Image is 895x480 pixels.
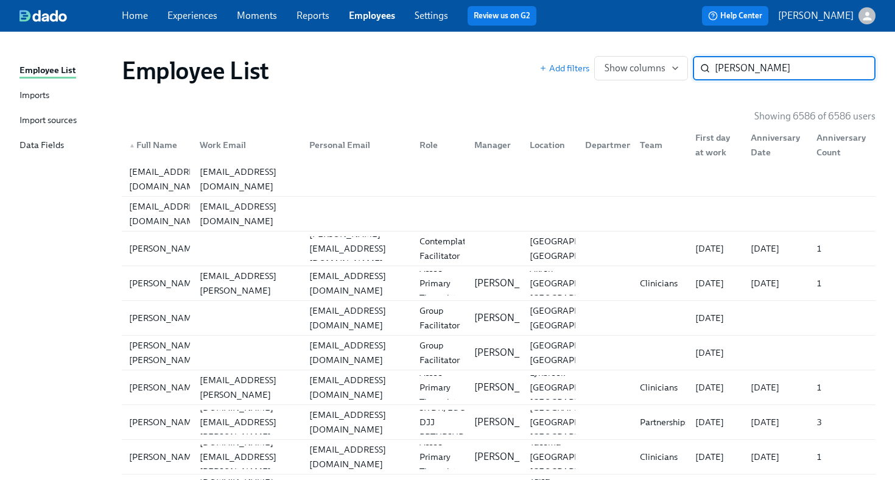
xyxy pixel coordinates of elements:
div: Personal Email [304,138,410,152]
div: Group Facilitator [415,338,465,367]
div: [PERSON_NAME][PERSON_NAME][EMAIL_ADDRESS][DOMAIN_NAME]Contemplative Facilitator[GEOGRAPHIC_DATA],... [122,231,876,266]
span: Show columns [605,62,678,74]
div: Work Email [195,138,300,152]
div: Assoc Primary Therapist [415,435,465,479]
div: Personal Email [300,133,410,157]
div: [EMAIL_ADDRESS][DOMAIN_NAME] [124,164,211,194]
div: Imports [19,88,49,104]
a: Employee List [19,63,112,79]
div: 1 [812,276,873,291]
a: Experiences [167,10,217,21]
p: [PERSON_NAME] [474,346,550,359]
div: Role [415,138,465,152]
img: dado [19,10,67,22]
div: [PERSON_NAME][PERSON_NAME][EMAIL_ADDRESS][PERSON_NAME][DOMAIN_NAME][EMAIL_ADDRESS][DOMAIN_NAME]As... [122,370,876,404]
div: [DATE] [690,345,741,360]
div: [PERSON_NAME] [124,276,205,291]
div: Assoc Primary Therapist [415,261,465,305]
div: [EMAIL_ADDRESS][DOMAIN_NAME] [124,199,211,228]
a: [PERSON_NAME][PERSON_NAME][EMAIL_ADDRESS][PERSON_NAME][DOMAIN_NAME][EMAIL_ADDRESS][DOMAIN_NAME]As... [122,266,876,301]
p: [PERSON_NAME] [474,311,550,325]
h1: Employee List [122,56,269,85]
a: Home [122,10,148,21]
div: [EMAIL_ADDRESS][DOMAIN_NAME] [304,408,410,437]
div: [PERSON_NAME] [124,311,205,325]
div: Clinicians [635,450,686,464]
a: [PERSON_NAME][PERSON_NAME][EMAIL_ADDRESS][PERSON_NAME][DOMAIN_NAME][EMAIL_ADDRESS][DOMAIN_NAME]As... [122,370,876,405]
div: [PERSON_NAME][EMAIL_ADDRESS][PERSON_NAME][DOMAIN_NAME] [195,358,300,417]
div: Manager [469,138,520,152]
div: Clinicians [635,380,686,395]
div: First day at work [686,133,741,157]
div: Manager [465,133,520,157]
div: [GEOGRAPHIC_DATA], [GEOGRAPHIC_DATA] [525,234,626,263]
div: [EMAIL_ADDRESS][DOMAIN_NAME] [304,338,410,367]
div: Full Name [124,138,190,152]
div: [GEOGRAPHIC_DATA], [GEOGRAPHIC_DATA] [525,338,626,367]
div: Contemplative Facilitator [415,234,482,263]
div: [PERSON_NAME][DOMAIN_NAME][EMAIL_ADDRESS][PERSON_NAME][DOMAIN_NAME] [195,386,300,459]
div: [DATE] [746,380,807,395]
a: [PERSON_NAME][EMAIL_ADDRESS][DOMAIN_NAME]Group Facilitator[PERSON_NAME][GEOGRAPHIC_DATA], [GEOGRA... [122,301,876,336]
span: Add filters [539,62,589,74]
button: [PERSON_NAME] [778,7,876,24]
a: Import sources [19,113,112,129]
a: [PERSON_NAME][PERSON_NAME][EMAIL_ADDRESS][DOMAIN_NAME]Contemplative Facilitator[GEOGRAPHIC_DATA],... [122,231,876,266]
input: Search by name [715,56,876,80]
div: [EMAIL_ADDRESS][DOMAIN_NAME] [304,373,410,402]
div: [GEOGRAPHIC_DATA], [GEOGRAPHIC_DATA] [525,303,626,333]
div: Data Fields [19,138,64,154]
p: [PERSON_NAME] [474,415,550,429]
span: Help Center [708,10,762,22]
div: [PERSON_NAME] [PERSON_NAME][EMAIL_ADDRESS][DOMAIN_NAME]Group Facilitator[PERSON_NAME][GEOGRAPHIC_... [122,336,876,370]
div: [PERSON_NAME] [124,241,205,256]
div: Team [630,133,686,157]
div: [DATE] [690,241,741,256]
a: [EMAIL_ADDRESS][DOMAIN_NAME][EMAIL_ADDRESS][DOMAIN_NAME] [122,162,876,197]
a: [PERSON_NAME][PERSON_NAME][DOMAIN_NAME][EMAIL_ADDRESS][PERSON_NAME][DOMAIN_NAME][EMAIL_ADDRESS][D... [122,405,876,440]
div: [PERSON_NAME] [PERSON_NAME] [124,338,205,367]
div: [PERSON_NAME] [124,415,205,429]
a: Imports [19,88,112,104]
div: [EMAIL_ADDRESS][DOMAIN_NAME] [304,442,410,471]
div: [DATE] [746,415,807,429]
div: [EMAIL_ADDRESS][DOMAIN_NAME][EMAIL_ADDRESS][DOMAIN_NAME] [122,197,876,231]
div: [EMAIL_ADDRESS][DOMAIN_NAME] [195,199,300,228]
button: Review us on G2 [468,6,536,26]
div: 1 [812,241,873,256]
div: [PERSON_NAME][EMAIL_ADDRESS][PERSON_NAME][DOMAIN_NAME] [195,254,300,312]
div: Employee List [19,63,76,79]
a: Data Fields [19,138,112,154]
a: [PERSON_NAME][PERSON_NAME][DOMAIN_NAME][EMAIL_ADDRESS][PERSON_NAME][DOMAIN_NAME][EMAIL_ADDRESS][D... [122,440,876,475]
a: Employees [349,10,395,21]
div: 1 [812,380,873,395]
div: [DATE] [690,380,741,395]
div: Tacoma [GEOGRAPHIC_DATA] [GEOGRAPHIC_DATA] [525,435,624,479]
div: Anniversary Date [746,130,807,160]
div: Anniversary Count [812,130,873,160]
div: Clinicians [635,276,686,291]
a: Moments [237,10,277,21]
div: Role [410,133,465,157]
div: [EMAIL_ADDRESS][DOMAIN_NAME] [304,269,410,298]
div: Department [580,138,641,152]
div: SR DR, Ed & DJJ PRTNRSHPS [415,400,473,444]
div: [GEOGRAPHIC_DATA] [GEOGRAPHIC_DATA] [GEOGRAPHIC_DATA] [525,400,624,444]
div: Location [520,133,575,157]
p: Showing 6586 of 6586 users [754,110,876,123]
span: ▲ [129,143,135,149]
a: [PERSON_NAME] [PERSON_NAME][EMAIL_ADDRESS][DOMAIN_NAME]Group Facilitator[PERSON_NAME][GEOGRAPHIC_... [122,336,876,370]
div: [DATE] [690,415,741,429]
div: [EMAIL_ADDRESS][DOMAIN_NAME] [304,303,410,333]
div: [DATE] [746,241,807,256]
a: Settings [415,10,448,21]
a: dado [19,10,122,22]
div: Anniversary Count [807,133,873,157]
a: Reports [297,10,329,21]
div: Assoc Primary Therapist [415,365,465,409]
p: [PERSON_NAME] [474,450,550,464]
p: [PERSON_NAME] [778,9,854,23]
